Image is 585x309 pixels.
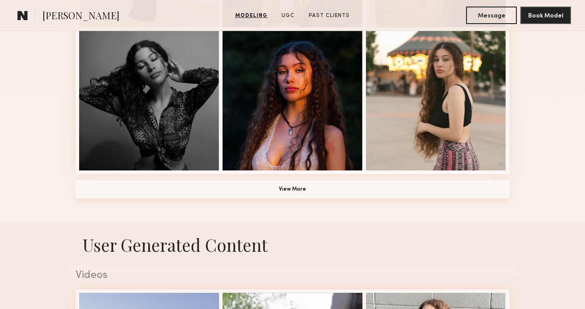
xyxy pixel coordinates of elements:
[42,9,119,24] span: [PERSON_NAME]
[76,181,509,198] button: View More
[76,270,509,281] div: Videos
[520,11,571,19] a: Book Model
[520,7,571,24] button: Book Model
[466,7,517,24] button: Message
[232,12,271,20] a: Modeling
[69,233,516,256] h1: User Generated Content
[278,12,298,20] a: UGC
[305,12,353,20] a: Past Clients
